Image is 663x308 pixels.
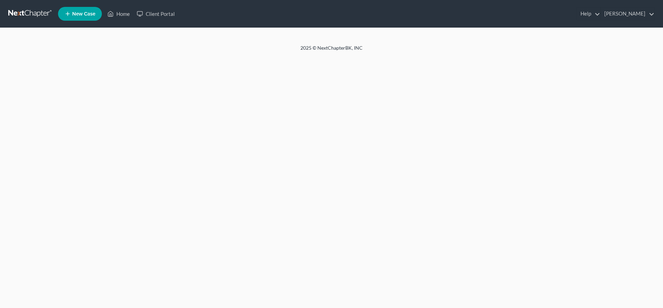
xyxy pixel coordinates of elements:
[601,8,654,20] a: [PERSON_NAME]
[104,8,133,20] a: Home
[577,8,600,20] a: Help
[135,44,528,57] div: 2025 © NextChapterBK, INC
[58,7,102,21] new-legal-case-button: New Case
[133,8,178,20] a: Client Portal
